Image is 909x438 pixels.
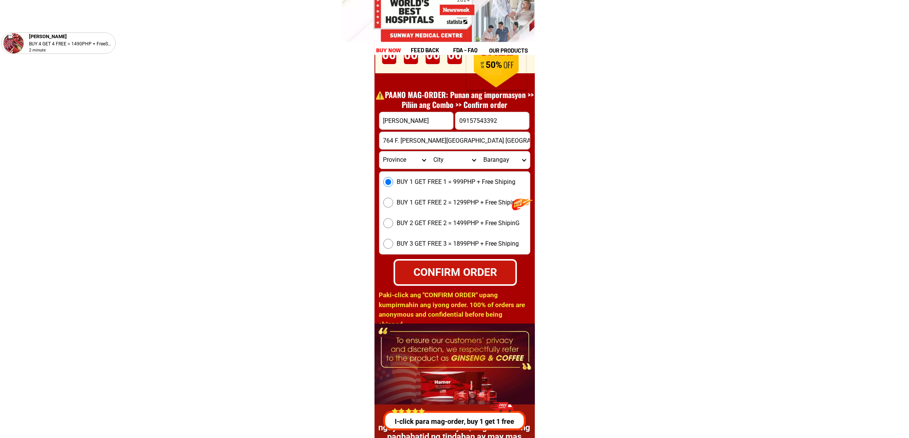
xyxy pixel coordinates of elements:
h1: fda - FAQ [453,46,496,55]
select: Select commune [480,151,530,169]
h1: ⚠️️PAANO MAG-ORDER: Punan ang impormasyon >> Piliin ang Combo >> Confirm order [371,90,538,109]
h1: buy now [376,46,401,55]
select: Select province [379,151,429,169]
input: BUY 1 GET FREE 1 = 999PHP + Free Shiping [383,177,393,187]
span: BUY 3 GET FREE 3 = 1899PHP + Free Shiping [397,239,519,248]
p: I-click para mag-order, buy 1 get 1 free [381,416,528,427]
input: Input phone_number [455,112,529,129]
h1: 50% [475,60,513,71]
h1: Paki-click ang "CONFIRM ORDER" upang kumpirmahin ang iyong order. 100% of orders are anonymous an... [379,290,530,329]
input: Input address [379,132,530,149]
span: BUY 1 GET FREE 1 = 999PHP + Free Shiping [397,177,516,187]
input: BUY 1 GET FREE 2 = 1299PHP + Free Shiping [383,198,393,208]
input: BUY 3 GET FREE 3 = 1899PHP + Free Shiping [383,239,393,249]
h1: feed back [411,46,452,55]
select: Select district [429,151,480,169]
input: BUY 2 GET FREE 2 = 1499PHP + Free ShipinG [383,218,393,228]
div: CONFIRM ORDER [394,264,515,280]
h1: our products [489,46,534,55]
span: BUY 1 GET FREE 2 = 1299PHP + Free Shiping [397,198,519,207]
span: BUY 2 GET FREE 2 = 1499PHP + Free ShipinG [397,219,520,228]
input: Input full_name [379,112,453,129]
